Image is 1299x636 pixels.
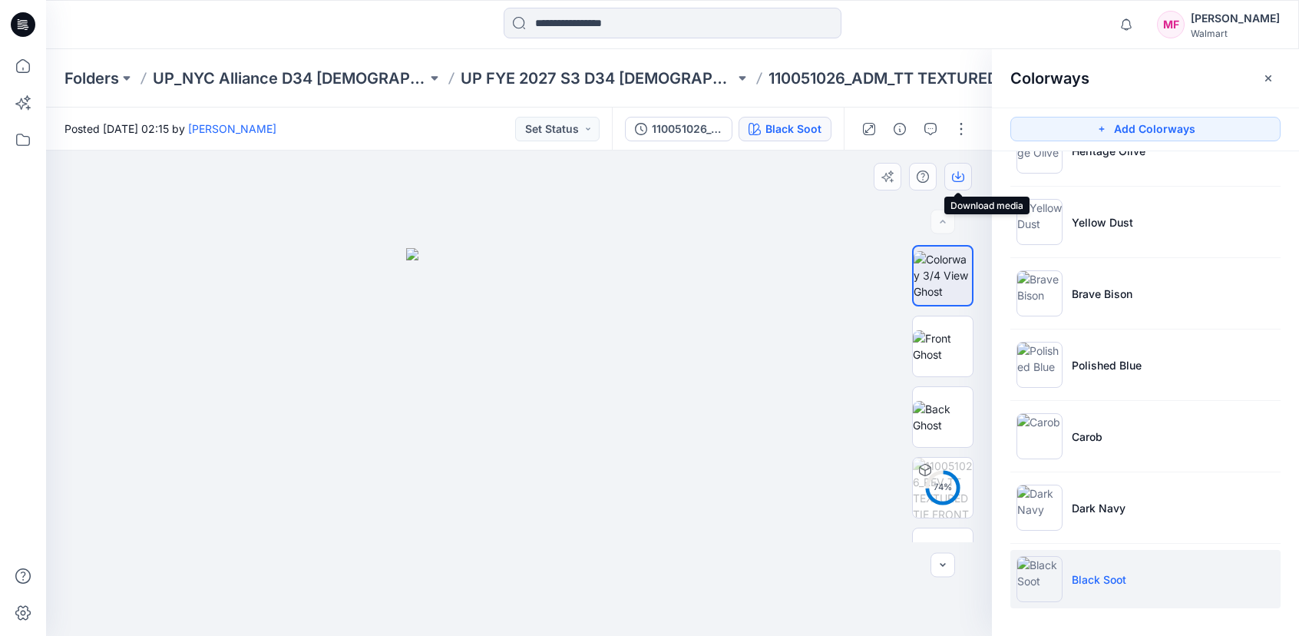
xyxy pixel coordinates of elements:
[406,248,632,636] img: eyJhbGciOiJIUzI1NiIsImtpZCI6IjAiLCJzbHQiOiJzZXMiLCJ0eXAiOiJKV1QifQ.eyJkYXRhIjp7InR5cGUiOiJzdG9yYW...
[1016,413,1063,459] img: Carob
[1072,429,1102,445] p: Carob
[768,68,1043,89] p: 110051026_ADM_TT TEXTURED TIE FRONT TOP
[913,401,973,433] img: Back Ghost
[1072,214,1133,230] p: Yellow Dust
[1016,199,1063,245] img: Yellow Dust
[913,458,973,518] img: 110051026_REV_TT TEXTURED TIE FRONT TOP_9.22 Black Soot
[1072,571,1126,588] p: Black Soot
[1010,69,1089,88] h2: Colorways
[153,68,427,89] a: UP_NYC Alliance D34 [DEMOGRAPHIC_DATA] Knit Tops
[914,251,972,300] img: Colorway 3/4 View Ghost
[1191,28,1280,39] div: Walmart
[625,117,732,141] button: 110051026_ColorRun_TT TEXTURED TIE FRONT TOP
[188,122,276,135] a: [PERSON_NAME]
[1016,342,1063,388] img: Polished Blue
[652,121,722,137] div: 110051026_ColorRun_TT TEXTURED TIE FRONT TOP
[1072,357,1142,373] p: Polished Blue
[1191,9,1280,28] div: [PERSON_NAME]
[461,68,735,89] a: UP FYE 2027 S3 D34 [DEMOGRAPHIC_DATA] Knit Tops NYCA
[1016,270,1063,316] img: Brave Bison
[913,330,973,363] img: Front Ghost
[1010,117,1281,141] button: Add Colorways
[1016,556,1063,602] img: Black Soot
[887,117,912,141] button: Details
[1016,485,1063,531] img: Dark Navy
[924,481,961,494] div: 74 %
[1157,11,1185,38] div: MF
[765,121,821,137] div: Black Soot
[739,117,831,141] button: Black Soot
[64,121,276,137] span: Posted [DATE] 02:15 by
[1072,500,1125,516] p: Dark Navy
[1072,286,1132,302] p: Brave Bison
[64,68,119,89] a: Folders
